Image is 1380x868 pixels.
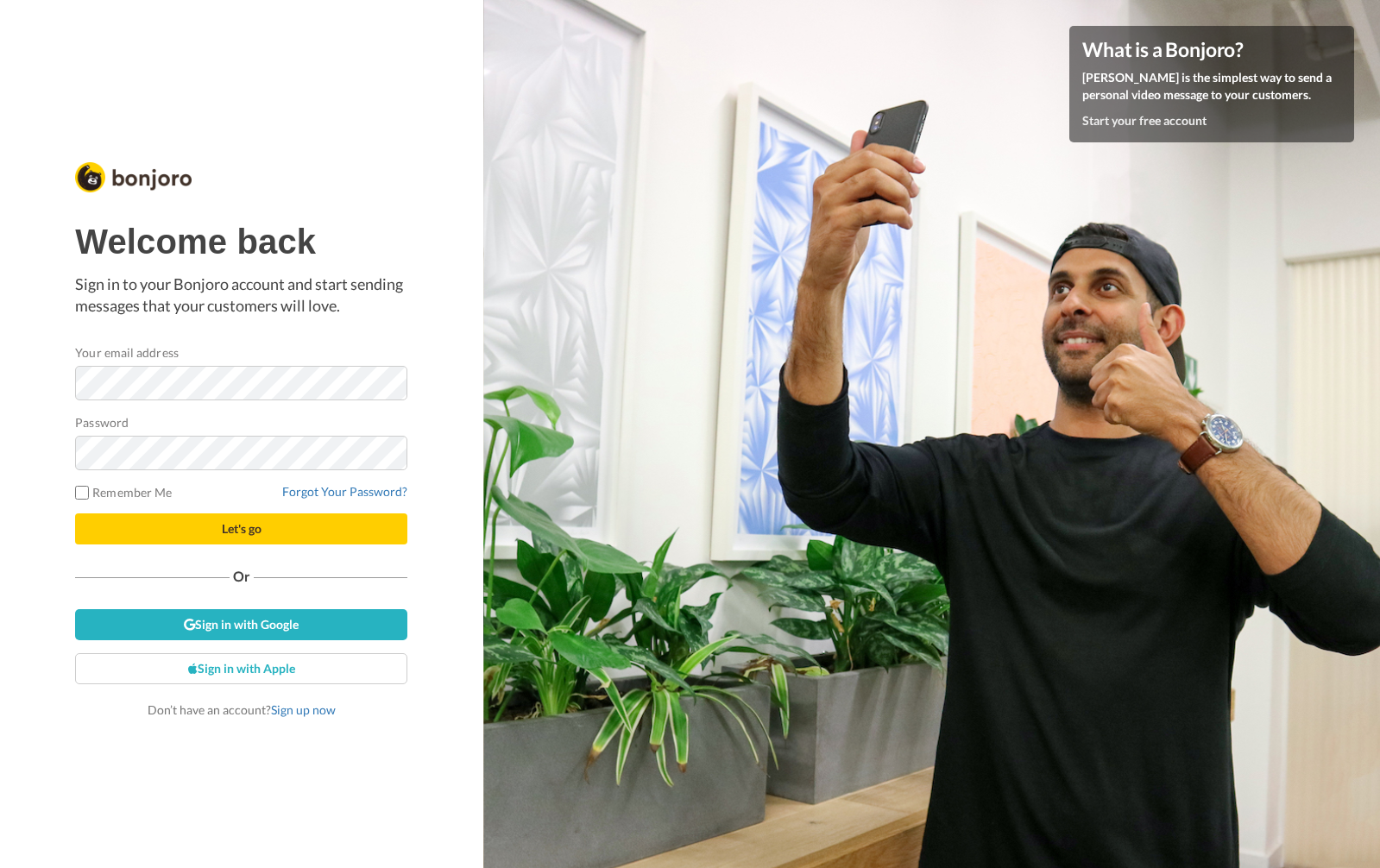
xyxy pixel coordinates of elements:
label: Your email address [75,343,178,362]
a: Sign in with Apple [75,653,407,684]
input: Remember Me [75,486,89,500]
span: Don’t have an account? [148,702,336,717]
button: Let's go [75,513,407,544]
span: Let's go [222,521,262,536]
a: Sign up now [271,702,336,717]
h1: Welcome back [75,223,407,261]
a: Start your free account [1082,113,1207,128]
p: [PERSON_NAME] is the simplest way to send a personal video message to your customers. [1082,69,1341,104]
label: Remember Me [75,483,172,501]
p: Sign in to your Bonjoro account and start sending messages that your customers will love. [75,274,407,318]
label: Password [75,413,129,431]
span: Or [230,570,254,582]
h4: What is a Bonjoro? [1082,39,1341,60]
a: Forgot Your Password? [282,484,407,499]
a: Sign in with Google [75,609,407,640]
